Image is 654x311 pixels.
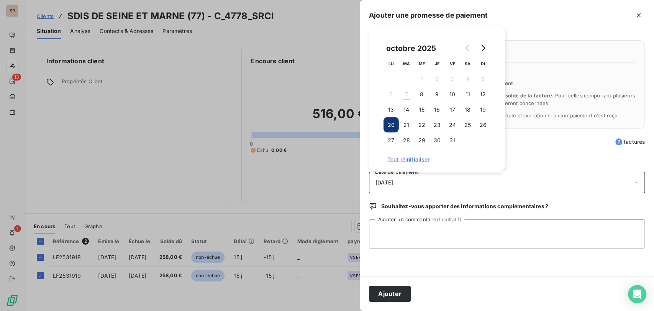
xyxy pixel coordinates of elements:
button: 9 [429,87,445,102]
button: 12 [475,87,491,102]
button: 18 [460,102,475,117]
button: 13 [384,102,399,117]
button: 10 [445,87,460,102]
span: Souhaitez-vous apporter des informations complémentaires ? [381,202,548,210]
button: 31 [445,133,460,148]
button: 28 [399,133,414,148]
th: lundi [384,56,399,71]
button: Go to next month [475,41,491,56]
button: 22 [414,117,429,133]
button: 30 [429,133,445,148]
button: 1 [414,71,429,87]
button: 3 [445,71,460,87]
button: 5 [475,71,491,87]
button: 29 [414,133,429,148]
button: 23 [429,117,445,133]
button: 26 [475,117,491,133]
div: octobre 2025 [384,42,439,54]
button: Go to previous month [460,41,475,56]
button: 11 [460,87,475,102]
button: 8 [414,87,429,102]
div: Open Intercom Messenger [628,285,646,303]
button: Ajouter [369,286,411,302]
th: samedi [460,56,475,71]
th: mardi [399,56,414,71]
button: 19 [475,102,491,117]
button: 4 [460,71,475,87]
button: 17 [445,102,460,117]
span: La promesse de paiement couvre . Pour celles comportant plusieurs échéances, seules les échéances... [388,92,635,106]
button: 25 [460,117,475,133]
button: 15 [414,102,429,117]
span: [DATE] [375,179,393,186]
th: vendredi [445,56,460,71]
th: dimanche [475,56,491,71]
button: 24 [445,117,460,133]
th: mercredi [414,56,429,71]
span: Tout réinitialiser [387,156,487,163]
th: jeudi [429,56,445,71]
button: 7 [399,87,414,102]
span: l’ensemble du solde de la facture [469,92,552,99]
button: 16 [429,102,445,117]
span: 2 [615,138,622,145]
button: 21 [399,117,414,133]
h5: Ajouter une promesse de paiement [369,10,488,21]
button: 27 [384,133,399,148]
span: factures [615,138,645,146]
button: 14 [399,102,414,117]
button: 6 [384,87,399,102]
button: 20 [384,117,399,133]
button: 2 [429,71,445,87]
